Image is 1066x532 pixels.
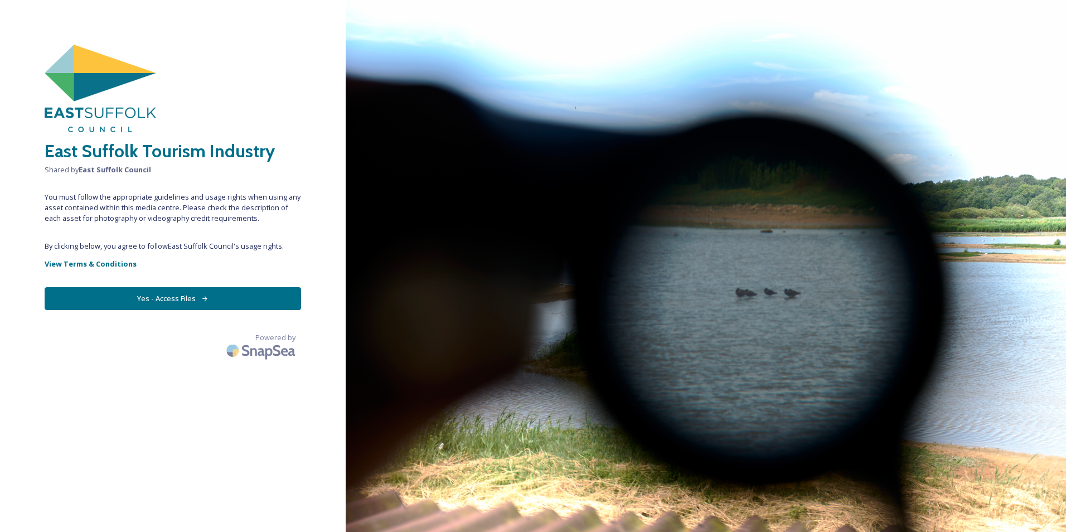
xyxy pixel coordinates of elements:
h2: East Suffolk Tourism Industry [45,138,301,165]
img: SnapSea Logo [223,337,301,364]
span: Powered by [255,332,295,343]
span: Shared by [45,165,301,175]
a: View Terms & Conditions [45,257,301,270]
img: East%20Suffolk%20Council.png [45,45,156,132]
span: By clicking below, you agree to follow East Suffolk Council 's usage rights. [45,241,301,252]
strong: View Terms & Conditions [45,259,137,269]
strong: East Suffolk Council [79,165,151,175]
span: You must follow the appropriate guidelines and usage rights when using any asset contained within... [45,192,301,224]
button: Yes - Access Files [45,287,301,310]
